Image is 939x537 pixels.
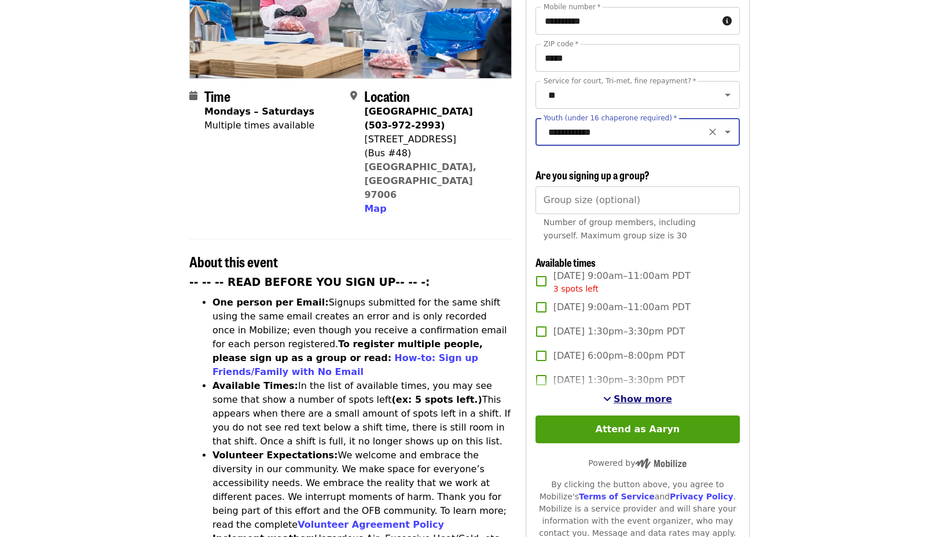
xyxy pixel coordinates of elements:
span: [DATE] 9:00am–11:00am PDT [553,269,691,295]
strong: (ex: 5 spots left.) [391,394,482,405]
i: calendar icon [189,90,197,101]
button: Attend as Aaryn [535,415,740,443]
label: ZIP code [544,41,578,47]
strong: Volunteer Expectations: [212,450,338,461]
span: About this event [189,251,278,271]
span: [DATE] 1:30pm–3:30pm PDT [553,325,685,339]
span: Available times [535,255,596,270]
strong: [GEOGRAPHIC_DATA] (503-972-2993) [364,106,472,131]
strong: -- -- -- READ BEFORE YOU SIGN UP-- -- -: [189,276,430,288]
span: [DATE] 1:30pm–3:30pm PDT [553,373,685,387]
div: (Bus #48) [364,146,502,160]
a: [GEOGRAPHIC_DATA], [GEOGRAPHIC_DATA] 97006 [364,161,476,200]
li: We welcome and embrace the diversity in our community. We make space for everyone’s accessibility... [212,448,512,532]
span: Number of group members, including yourself. Maximum group size is 30 [544,218,696,240]
span: Are you signing up a group? [535,167,650,182]
a: Terms of Service [579,492,655,501]
button: Map [364,202,386,216]
input: Mobile number [535,7,718,35]
a: How-to: Sign up Friends/Family with No Email [212,352,478,377]
li: In the list of available times, you may see some that show a number of spots left This appears wh... [212,379,512,448]
li: Signups submitted for the same shift using the same email creates an error and is only recorded o... [212,296,512,379]
strong: To register multiple people, please sign up as a group or read: [212,339,483,363]
i: circle-info icon [722,16,732,27]
button: Clear [705,124,721,140]
span: [DATE] 9:00am–11:00am PDT [553,300,691,314]
a: Privacy Policy [670,492,733,501]
span: 3 spots left [553,284,599,293]
div: [STREET_ADDRESS] [364,133,502,146]
strong: Mondays – Saturdays [204,106,314,117]
span: Powered by [588,458,687,468]
input: [object Object] [535,186,740,214]
input: ZIP code [535,44,740,72]
label: Youth (under 16 chaperone required) [544,115,677,122]
span: Show more [614,393,672,404]
span: Time [204,86,230,106]
button: Open [720,124,736,140]
button: See more timeslots [603,392,672,406]
button: Open [720,87,736,103]
i: map-marker-alt icon [350,90,357,101]
label: Service for court, Tri-met, fine repayment? [544,78,696,84]
strong: Available Times: [212,380,298,391]
label: Mobile number [544,3,600,10]
a: Volunteer Agreement Policy [298,519,444,530]
strong: One person per Email: [212,297,329,308]
img: Powered by Mobilize [635,458,687,469]
span: Map [364,203,386,214]
div: Multiple times available [204,119,314,133]
span: Location [364,86,410,106]
span: [DATE] 6:00pm–8:00pm PDT [553,349,685,363]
